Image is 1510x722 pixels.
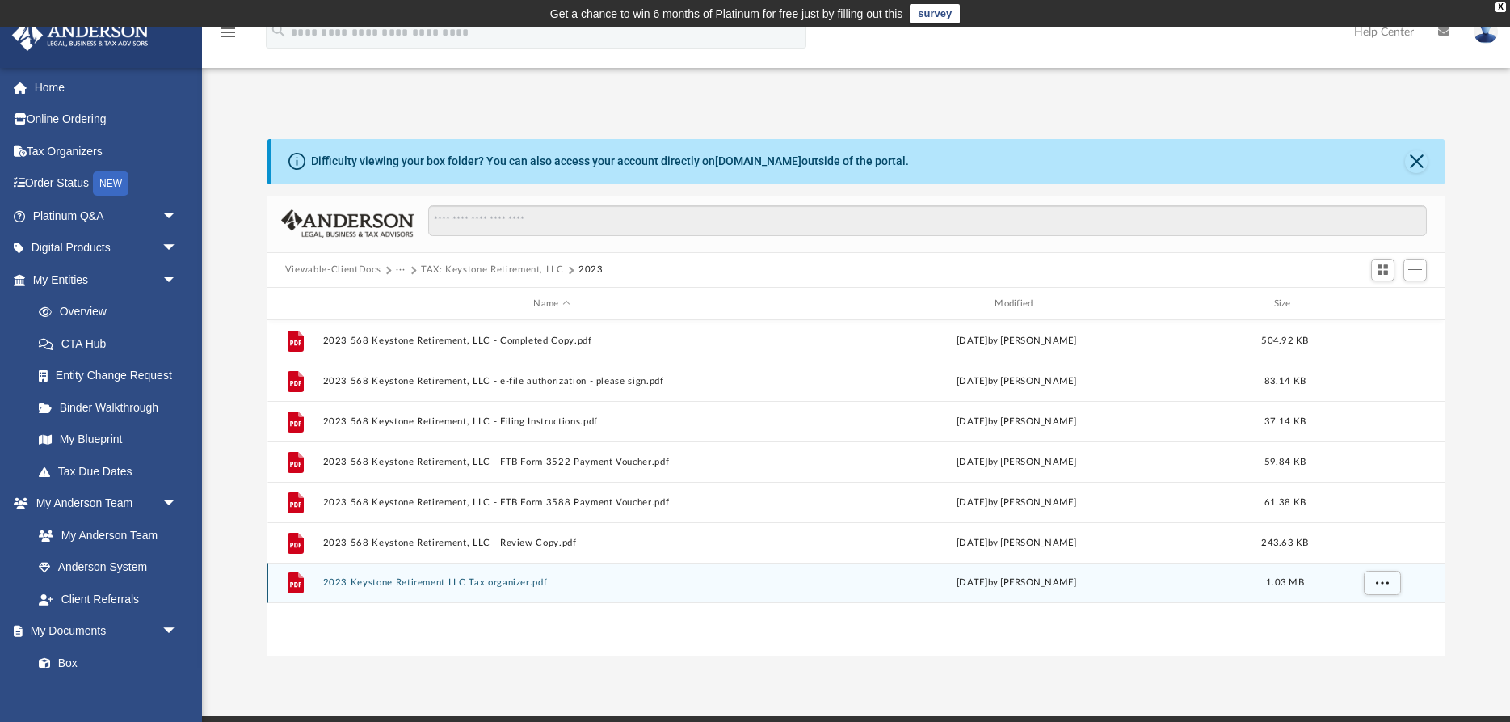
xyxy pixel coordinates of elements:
div: id [275,297,315,311]
span: 37.14 KB [1264,417,1306,426]
a: Digital Productsarrow_drop_down [11,232,202,264]
span: 1.03 MB [1266,579,1304,588]
span: arrow_drop_down [162,200,194,233]
a: Platinum Q&Aarrow_drop_down [11,200,202,232]
span: 61.38 KB [1264,498,1306,507]
button: ··· [396,263,406,277]
a: Entity Change Request [23,360,202,392]
button: 2023 568 Keystone Retirement, LLC - Review Copy.pdf [322,538,780,548]
span: arrow_drop_down [162,264,194,297]
a: survey [910,4,960,23]
button: More options [1364,572,1401,596]
div: Modified [787,297,1245,311]
div: Name [322,297,780,311]
button: Viewable-ClientDocs [285,263,381,277]
button: 2023 Keystone Retirement LLC Tax organizer.pdf [322,578,780,589]
button: Switch to Grid View [1371,259,1395,281]
a: Online Ordering [11,103,202,136]
button: TAX: Keystone Retirement, LLC [421,263,564,277]
span: 243.63 KB [1261,538,1308,547]
span: 504.92 KB [1261,336,1308,345]
a: [DOMAIN_NAME] [715,154,801,167]
div: [DATE] by [PERSON_NAME] [788,334,1246,348]
button: 2023 568 Keystone Retirement, LLC - FTB Form 3588 Payment Voucher.pdf [322,497,780,508]
div: NEW [93,171,128,196]
div: close [1495,2,1506,12]
a: My Anderson Team [23,519,186,551]
button: 2023 568 Keystone Retirement, LLC - e-file authorization - please sign.pdf [322,376,780,386]
div: id [1324,297,1437,311]
a: Tax Due Dates [23,455,202,488]
div: [DATE] by [PERSON_NAME] [788,576,1246,591]
div: grid [267,320,1445,655]
a: My Anderson Teamarrow_drop_down [11,488,194,520]
span: arrow_drop_down [162,488,194,521]
button: 2023 568 Keystone Retirement, LLC - FTB Form 3522 Payment Voucher.pdf [322,457,780,467]
input: Search files and folders [428,205,1427,236]
a: Overview [23,296,202,328]
a: CTA Hub [23,327,202,360]
div: [DATE] by [PERSON_NAME] [788,415,1246,429]
img: Anderson Advisors Platinum Portal [7,19,154,51]
div: Size [1252,297,1317,311]
a: My Blueprint [23,424,194,456]
div: [DATE] by [PERSON_NAME] [788,496,1246,510]
a: Binder Walkthrough [23,391,202,424]
a: My Entitiesarrow_drop_down [11,264,202,296]
div: [DATE] by [PERSON_NAME] [788,455,1246,470]
a: Box [23,647,186,679]
button: 2023 [578,263,604,277]
button: 2023 568 Keystone Retirement, LLC - Filing Instructions.pdf [322,416,780,427]
a: Tax Organizers [11,135,202,167]
img: User Pic [1474,20,1498,44]
div: Difficulty viewing your box folder? You can also access your account directly on outside of the p... [311,153,909,170]
span: 59.84 KB [1264,458,1306,467]
span: arrow_drop_down [162,232,194,265]
a: My Documentsarrow_drop_down [11,615,194,648]
button: 2023 568 Keystone Retirement, LLC - Completed Copy.pdf [322,336,780,346]
div: [DATE] by [PERSON_NAME] [788,374,1246,389]
i: search [270,22,288,40]
a: menu [218,31,238,42]
a: Home [11,71,202,103]
a: Client Referrals [23,583,194,615]
div: [DATE] by [PERSON_NAME] [788,536,1246,551]
a: Order StatusNEW [11,167,202,201]
span: arrow_drop_down [162,615,194,648]
button: Add [1403,259,1428,281]
div: Get a chance to win 6 months of Platinum for free just by filling out this [550,4,903,23]
span: 83.14 KB [1264,377,1306,386]
button: Close [1405,150,1428,173]
i: menu [218,23,238,42]
a: Anderson System [23,551,194,584]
